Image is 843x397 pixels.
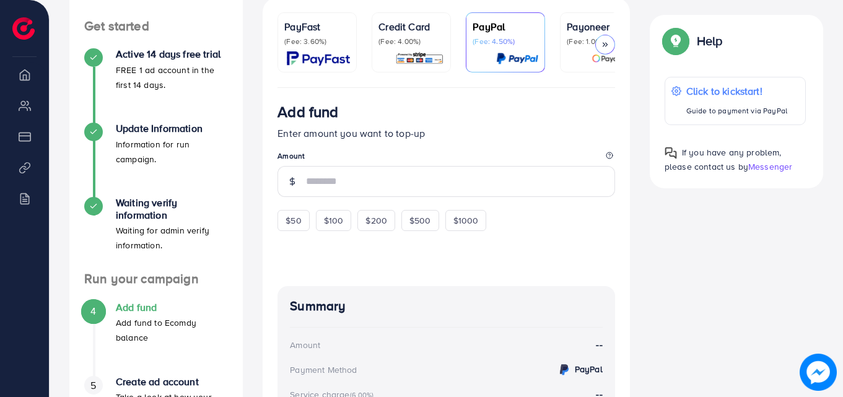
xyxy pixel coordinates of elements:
h4: Get started [69,19,243,34]
h4: Summary [290,299,603,314]
p: Add fund to Ecomdy balance [116,315,228,345]
strong: -- [596,338,602,352]
li: Waiting verify information [69,197,243,271]
img: card [592,51,632,66]
h4: Add fund [116,302,228,313]
span: $1000 [453,214,479,227]
span: $500 [409,214,431,227]
h4: Run your campaign [69,271,243,287]
span: 4 [90,304,96,318]
img: card [287,51,350,66]
h3: Add fund [277,103,338,121]
p: Guide to payment via PayPal [686,103,787,118]
img: card [496,51,538,66]
img: logo [12,17,35,40]
p: Help [697,33,723,48]
p: (Fee: 3.60%) [284,37,350,46]
legend: Amount [277,151,615,166]
li: Active 14 days free trial [69,48,243,123]
strong: PayPal [575,363,603,375]
p: FREE 1 ad account in the first 14 days. [116,63,228,92]
p: (Fee: 4.50%) [473,37,538,46]
img: Popup guide [665,30,687,52]
img: card [395,51,444,66]
img: credit [557,362,572,377]
img: image [800,354,837,391]
p: PayPal [473,19,538,34]
p: Click to kickstart! [686,84,787,98]
p: PayFast [284,19,350,34]
li: Update Information [69,123,243,197]
p: Waiting for admin verify information. [116,223,228,253]
p: Enter amount you want to top-up [277,126,615,141]
span: If you have any problem, please contact us by [665,146,782,173]
span: $50 [286,214,301,227]
div: Payment Method [290,364,357,376]
img: Popup guide [665,147,677,159]
p: Information for run campaign. [116,137,228,167]
span: Messenger [748,160,792,173]
span: $100 [324,214,344,227]
span: 5 [90,378,96,393]
span: $200 [365,214,387,227]
h4: Update Information [116,123,228,134]
h4: Waiting verify information [116,197,228,220]
h4: Create ad account [116,376,228,388]
p: (Fee: 4.00%) [378,37,444,46]
p: Credit Card [378,19,444,34]
p: Payoneer [567,19,632,34]
h4: Active 14 days free trial [116,48,228,60]
li: Add fund [69,302,243,376]
div: Amount [290,339,320,351]
p: (Fee: 1.00%) [567,37,632,46]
